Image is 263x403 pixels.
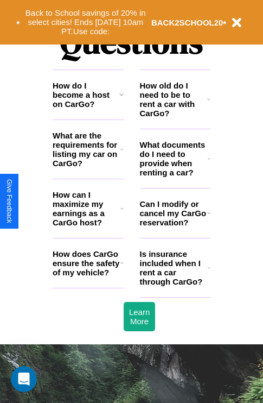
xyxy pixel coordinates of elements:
b: BACK2SCHOOL20 [151,18,223,27]
div: Give Feedback [5,179,13,223]
h3: How old do I need to be to rent a car with CarGo? [140,81,208,118]
h3: Is insurance included when I rent a car through CarGo? [140,249,208,286]
h3: What documents do I need to provide when renting a car? [140,140,208,177]
h3: How can I maximize my earnings as a CarGo host? [53,190,120,227]
h3: How do I become a host on CarGo? [53,81,119,109]
button: Learn More [124,302,155,331]
h3: What are the requirements for listing my car on CarGo? [53,131,120,168]
h3: Can I modify or cancel my CarGo reservation? [140,199,207,227]
button: Back to School savings of 20% in select cities! Ends [DATE] 10am PT.Use code: [20,5,151,39]
h3: How does CarGo ensure the safety of my vehicle? [53,249,120,277]
iframe: Intercom live chat [11,366,37,392]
